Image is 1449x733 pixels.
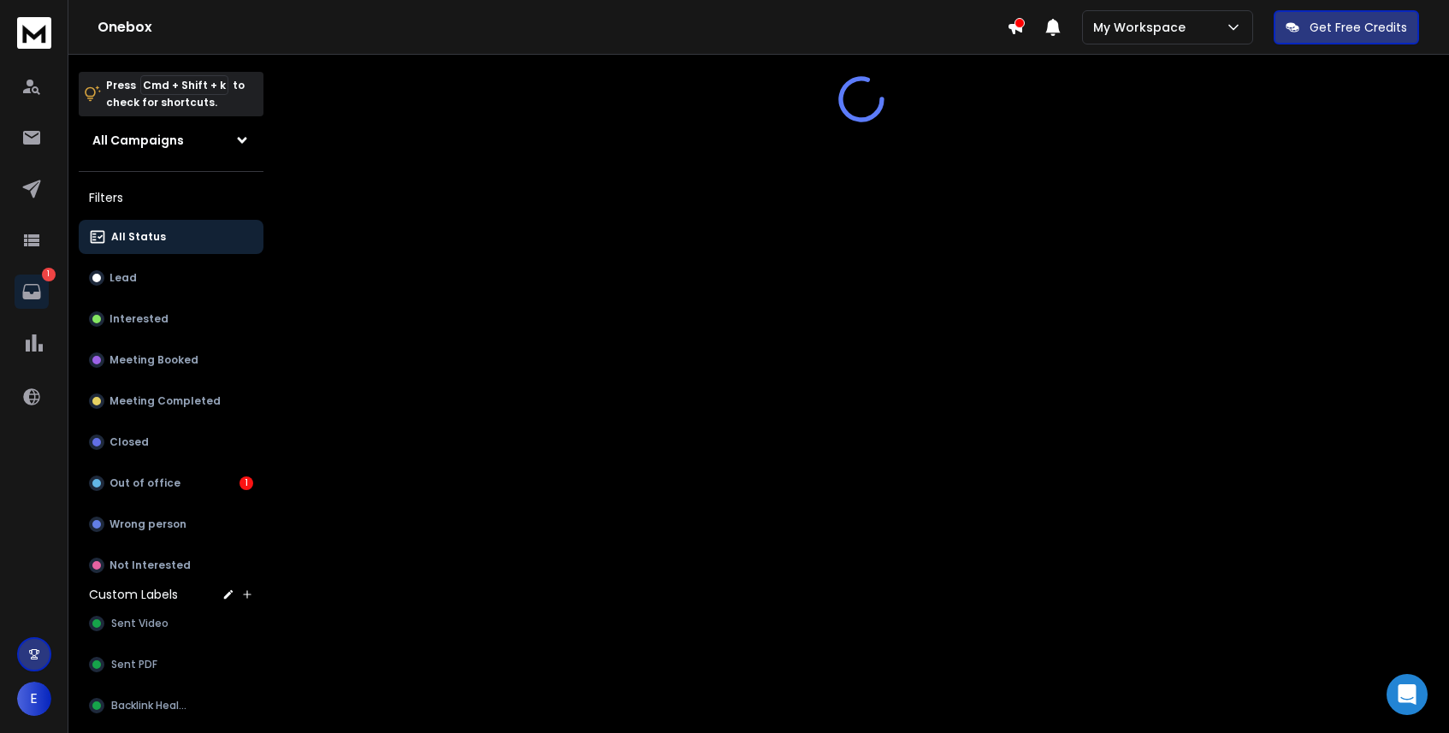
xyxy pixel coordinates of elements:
[79,507,263,541] button: Wrong person
[1310,19,1407,36] p: Get Free Credits
[79,186,263,210] h3: Filters
[17,682,51,716] button: E
[92,132,184,149] h1: All Campaigns
[79,343,263,377] button: Meeting Booked
[111,617,169,630] span: Sent Video
[1387,674,1428,715] div: Open Intercom Messenger
[1093,19,1192,36] p: My Workspace
[79,606,263,641] button: Sent Video
[79,123,263,157] button: All Campaigns
[79,466,263,500] button: Out of office1
[79,689,263,723] button: Backlink Health
[109,559,191,572] p: Not Interested
[109,435,149,449] p: Closed
[240,476,253,490] div: 1
[42,268,56,281] p: 1
[111,699,190,712] span: Backlink Health
[109,353,198,367] p: Meeting Booked
[98,17,1007,38] h1: Onebox
[17,17,51,49] img: logo
[89,586,178,603] h3: Custom Labels
[79,425,263,459] button: Closed
[15,275,49,309] a: 1
[79,647,263,682] button: Sent PDF
[1274,10,1419,44] button: Get Free Credits
[109,517,186,531] p: Wrong person
[111,658,157,671] span: Sent PDF
[79,302,263,336] button: Interested
[109,312,169,326] p: Interested
[79,548,263,582] button: Not Interested
[109,394,221,408] p: Meeting Completed
[79,220,263,254] button: All Status
[109,271,137,285] p: Lead
[79,261,263,295] button: Lead
[140,75,228,95] span: Cmd + Shift + k
[106,77,245,111] p: Press to check for shortcuts.
[79,384,263,418] button: Meeting Completed
[109,476,180,490] p: Out of office
[111,230,166,244] p: All Status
